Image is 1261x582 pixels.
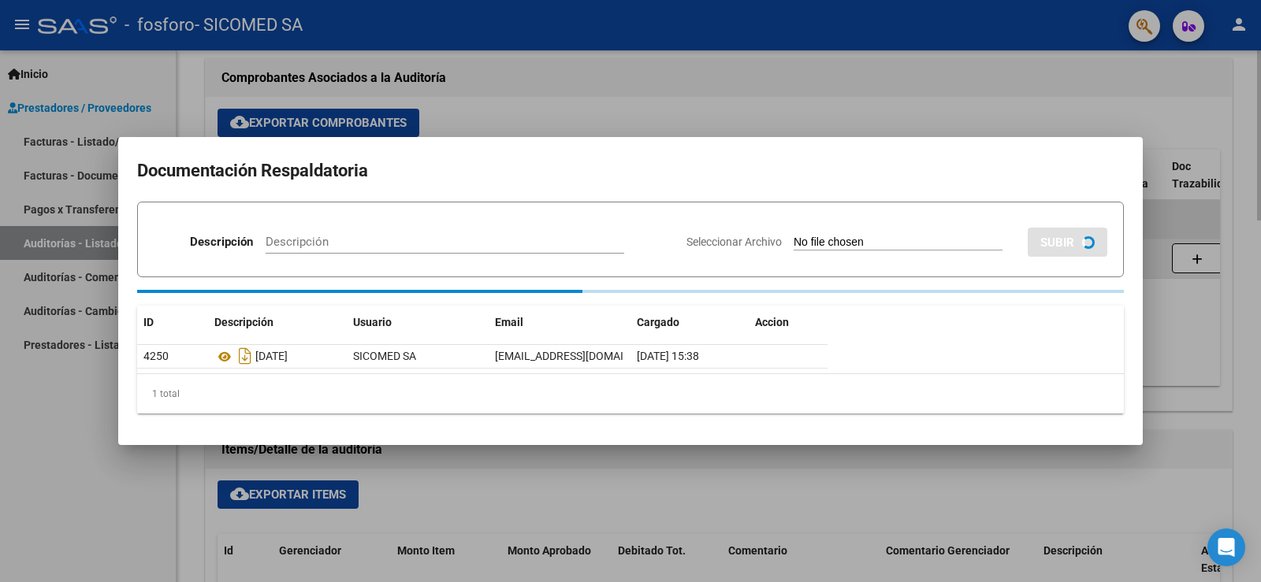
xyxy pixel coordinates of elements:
[755,316,789,328] span: Accion
[190,233,253,251] p: Descripción
[749,306,828,339] datatable-header-cell: Accion
[489,306,630,339] datatable-header-cell: Email
[137,306,208,339] datatable-header-cell: ID
[137,374,1124,413] div: 1 total
[630,306,749,339] datatable-header-cell: Cargado
[1207,528,1245,566] div: Open Intercom Messenger
[686,235,782,248] span: Seleccionar Archivo
[235,343,255,369] i: Descargar documento
[637,316,679,328] span: Cargado
[214,343,340,369] div: [DATE]
[1028,228,1107,257] button: SUBIR
[347,306,489,339] datatable-header-cell: Usuario
[143,316,154,328] span: ID
[353,316,392,328] span: Usuario
[495,316,523,328] span: Email
[214,316,273,328] span: Descripción
[1040,235,1074,250] span: SUBIR
[353,350,416,362] span: SICOMED SA
[208,306,347,339] datatable-header-cell: Descripción
[143,350,169,362] span: 4250
[637,350,699,362] span: [DATE] 15:38
[495,350,670,362] span: [EMAIL_ADDRESS][DOMAIN_NAME]
[137,156,1124,186] h2: Documentación Respaldatoria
